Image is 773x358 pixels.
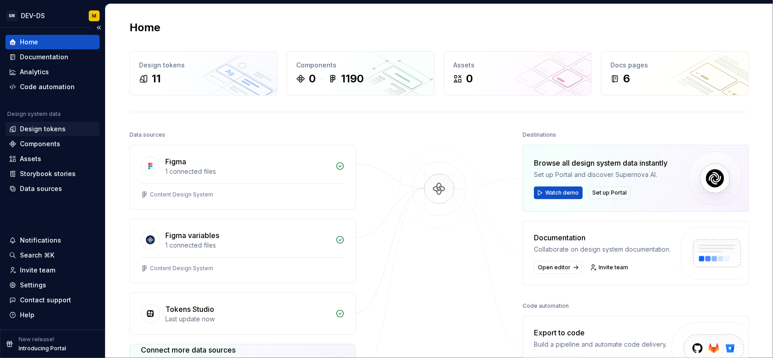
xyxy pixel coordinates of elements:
[20,281,46,290] div: Settings
[287,51,435,95] a: Components01190
[599,264,628,271] span: Invite team
[130,292,356,335] a: Tokens StudioLast update now
[92,21,105,34] button: Collapse sidebar
[534,158,667,168] div: Browse all design system data instantly
[165,230,219,241] div: Figma variables
[130,51,278,95] a: Design tokens11
[534,186,583,199] button: Watch demo
[20,124,66,134] div: Design tokens
[20,154,41,163] div: Assets
[587,261,632,274] a: Invite team
[150,191,213,198] div: Content Design System
[534,327,667,338] div: Export to code
[152,72,161,86] div: 11
[545,189,579,196] span: Watch demo
[5,80,100,94] a: Code automation
[20,251,54,260] div: Search ⌘K
[5,65,100,79] a: Analytics
[7,110,61,118] div: Design system data
[165,156,186,167] div: Figma
[2,6,103,25] button: SMDEV-DSM
[5,293,100,307] button: Contact support
[5,278,100,292] a: Settings
[444,51,592,95] a: Assets0
[20,169,76,178] div: Storybook stories
[130,20,160,35] h2: Home
[165,241,330,250] div: 1 connected files
[592,189,627,196] span: Set up Portal
[610,61,739,70] div: Docs pages
[20,266,55,275] div: Invite team
[534,245,671,254] div: Collaborate on design system documentation.
[141,344,268,355] div: Connect more data sources
[130,129,165,141] div: Data sources
[130,219,356,283] a: Figma variables1 connected filesContent Design System
[5,233,100,248] button: Notifications
[165,304,214,315] div: Tokens Studio
[534,261,582,274] a: Open editor
[5,263,100,277] a: Invite team
[5,167,100,181] a: Storybook stories
[5,122,100,136] a: Design tokens
[139,61,268,70] div: Design tokens
[20,38,38,47] div: Home
[5,308,100,322] button: Help
[534,232,671,243] div: Documentation
[6,10,17,21] div: SM
[165,315,330,324] div: Last update now
[20,82,75,91] div: Code automation
[20,53,68,62] div: Documentation
[534,170,667,179] div: Set up Portal and discover Supernova AI.
[130,145,356,210] a: Figma1 connected filesContent Design System
[150,265,213,272] div: Content Design System
[296,61,425,70] div: Components
[165,167,330,176] div: 1 connected files
[19,336,54,343] p: New release!
[5,248,100,263] button: Search ⌘K
[538,264,571,271] span: Open editor
[20,310,34,320] div: Help
[466,72,473,86] div: 0
[309,72,316,86] div: 0
[523,300,569,312] div: Code automation
[5,181,100,196] a: Data sources
[623,72,630,86] div: 6
[20,184,62,193] div: Data sources
[20,67,49,76] div: Analytics
[5,35,100,49] a: Home
[20,296,71,305] div: Contact support
[20,139,60,148] div: Components
[523,129,556,141] div: Destinations
[601,51,749,95] a: Docs pages6
[588,186,631,199] button: Set up Portal
[5,50,100,64] a: Documentation
[21,11,45,20] div: DEV-DS
[20,236,61,245] div: Notifications
[5,152,100,166] a: Assets
[19,345,66,352] p: Introducing Portal
[5,137,100,151] a: Components
[341,72,364,86] div: 1190
[92,12,96,19] div: M
[453,61,582,70] div: Assets
[534,340,667,349] div: Build a pipeline and automate code delivery.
